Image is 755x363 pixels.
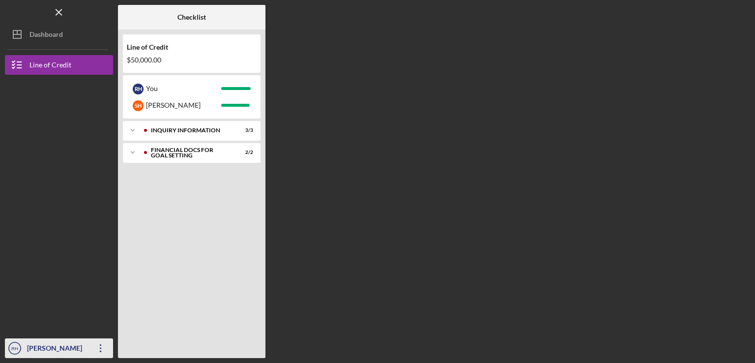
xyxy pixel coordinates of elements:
div: INQUIRY INFORMATION [151,127,229,133]
div: Financial Docs for Goal Setting [151,147,229,158]
b: Checklist [177,13,206,21]
button: Dashboard [5,25,113,44]
button: RH[PERSON_NAME] [5,338,113,358]
div: You [146,80,221,97]
div: R H [133,84,144,94]
div: $50,000.00 [127,56,257,64]
text: RH [11,346,18,351]
div: Line of Credit [127,43,257,51]
div: 2 / 2 [235,150,253,155]
div: Line of Credit [29,55,71,77]
div: S H [133,100,144,111]
div: Dashboard [29,25,63,47]
button: Line of Credit [5,55,113,75]
div: [PERSON_NAME] [146,97,221,114]
div: [PERSON_NAME] [25,338,88,361]
div: 3 / 3 [235,127,253,133]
